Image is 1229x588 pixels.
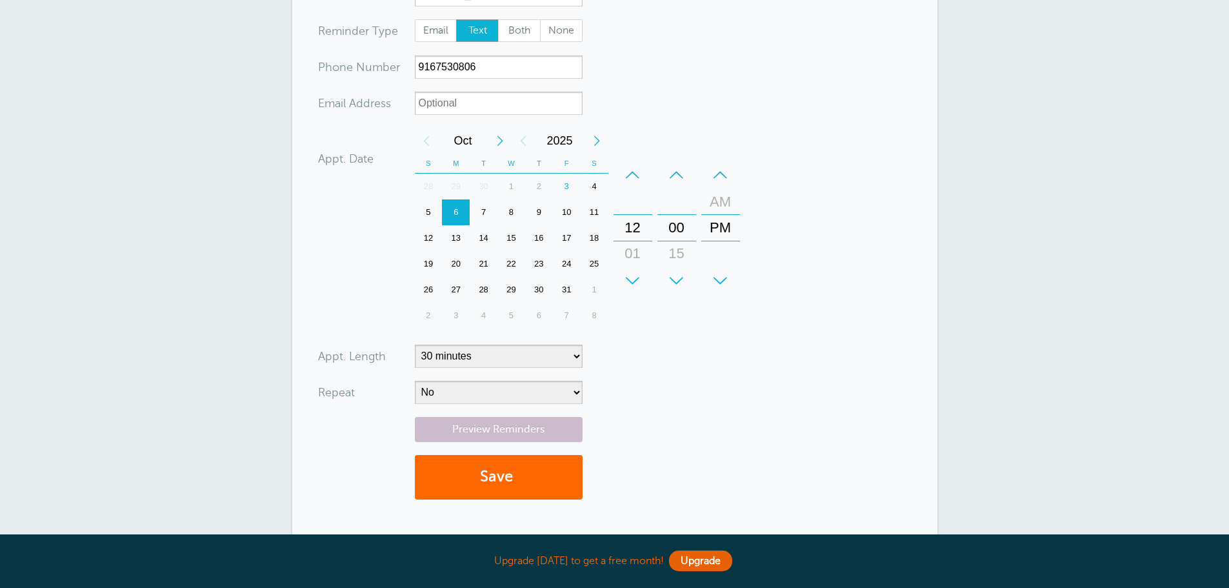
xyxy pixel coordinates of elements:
div: AM [705,189,736,215]
label: Appt. Date [318,153,374,165]
div: 15 [661,241,692,267]
div: 5 [497,303,525,329]
span: October [438,128,488,154]
div: 30 [470,174,497,199]
div: Sunday, November 2 [415,303,443,329]
span: 2025 [535,128,585,154]
div: Thursday, October 9 [525,199,553,225]
input: Optional [415,92,583,115]
div: 11 [581,199,608,225]
div: Wednesday, October 15 [497,225,525,251]
div: Thursday, October 16 [525,225,553,251]
div: 3 [442,303,470,329]
div: Friday, October 10 [553,199,581,225]
div: 27 [442,277,470,303]
div: 25 [581,251,608,277]
div: Friday, November 7 [553,303,581,329]
div: Sunday, October 12 [415,225,443,251]
div: Tuesday, October 28 [470,277,497,303]
div: Tuesday, September 30 [470,174,497,199]
div: ress [318,92,415,115]
div: Monday, October 6 [442,199,470,225]
div: 10 [553,199,581,225]
label: None [540,19,583,43]
div: Monday, October 13 [442,225,470,251]
button: Save [415,455,583,500]
div: Wednesday, October 1 [497,174,525,199]
label: Both [498,19,541,43]
div: 1 [581,277,608,303]
div: 8 [581,303,608,329]
div: 6 [525,303,553,329]
div: Previous Month [415,128,438,154]
div: Wednesday, November 5 [497,303,525,329]
span: il Add [341,97,370,109]
span: Text [457,20,498,42]
div: 7 [553,303,581,329]
label: Repeat [318,387,355,398]
div: 28 [470,277,497,303]
label: Text [456,19,499,43]
div: 29 [497,277,525,303]
div: Upgrade [DATE] to get a free month! [292,547,937,575]
div: Monday, October 20 [442,251,470,277]
div: 14 [470,225,497,251]
div: 00 [661,215,692,241]
div: Sunday, September 28 [415,174,443,199]
div: 12 [617,215,648,241]
div: Saturday, October 11 [581,199,608,225]
div: Today, Friday, October 3 [553,174,581,199]
div: Thursday, November 6 [525,303,553,329]
span: None [541,20,582,42]
div: Thursday, October 2 [525,174,553,199]
div: Tuesday, October 14 [470,225,497,251]
div: Sunday, October 26 [415,277,443,303]
div: 15 [497,225,525,251]
th: W [497,154,525,174]
div: 4 [581,174,608,199]
div: Tuesday, October 21 [470,251,497,277]
div: Monday, October 27 [442,277,470,303]
a: Upgrade [669,551,732,571]
div: 9 [525,199,553,225]
div: 7 [470,199,497,225]
span: Both [499,20,540,42]
a: Preview Reminders [415,417,583,442]
div: 1 [497,174,525,199]
div: 23 [525,251,553,277]
label: Appt. Length [318,350,386,362]
th: T [525,154,553,174]
span: Pho [318,61,339,73]
div: 28 [415,174,443,199]
div: 3 [553,174,581,199]
div: Saturday, October 25 [581,251,608,277]
div: 01 [617,241,648,267]
div: Thursday, October 30 [525,277,553,303]
div: 17 [553,225,581,251]
div: 26 [415,277,443,303]
div: PM [705,215,736,241]
th: M [442,154,470,174]
div: 20 [442,251,470,277]
div: Saturday, November 1 [581,277,608,303]
div: 8 [497,199,525,225]
div: 30 [525,277,553,303]
div: 18 [581,225,608,251]
div: Friday, October 24 [553,251,581,277]
div: 12 [415,225,443,251]
div: Wednesday, October 8 [497,199,525,225]
div: Wednesday, October 29 [497,277,525,303]
div: Saturday, November 8 [581,303,608,329]
label: Email [415,19,457,43]
th: S [415,154,443,174]
div: 24 [553,251,581,277]
span: Email [415,20,457,42]
div: Sunday, October 19 [415,251,443,277]
div: 2 [525,174,553,199]
div: Monday, September 29 [442,174,470,199]
div: Tuesday, November 4 [470,303,497,329]
div: 13 [442,225,470,251]
div: 2 [415,303,443,329]
div: 31 [553,277,581,303]
div: 02 [617,267,648,292]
